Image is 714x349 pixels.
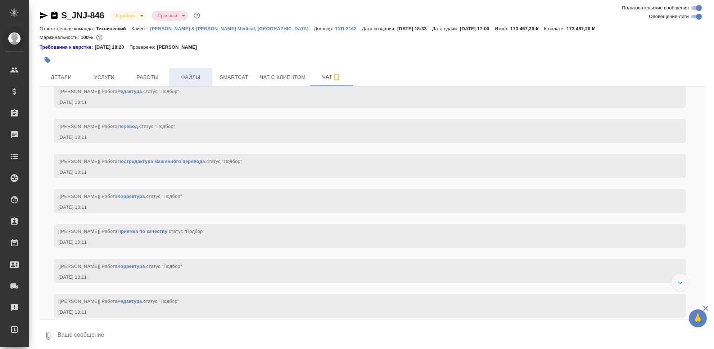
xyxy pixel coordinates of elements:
span: статус "Подбор" [169,229,204,234]
span: [[PERSON_NAME]] Работа . [58,264,182,269]
svg: Подписаться [332,73,341,81]
p: Ответственная команда: [40,26,96,31]
a: [PERSON_NAME] & [PERSON_NAME] Medical, [GEOGRAPHIC_DATA] [150,25,314,31]
div: [DATE] 18:11 [58,309,661,316]
a: Требования к верстке: [40,44,95,51]
div: Нажми, чтобы открыть папку с инструкцией [40,44,95,51]
span: Услуги [87,73,122,82]
span: статус "Подбор" [143,89,179,94]
span: [[PERSON_NAME]] Работа . [58,194,182,199]
span: статус "Подбор" [146,264,182,269]
p: [PERSON_NAME] [157,44,202,51]
p: Клиент: [131,26,150,31]
button: 0.00 RUB; [95,33,104,42]
p: Дата сдачи: [432,26,460,31]
span: 🙏 [692,311,704,326]
div: [DATE] 18:11 [58,274,661,281]
a: Перевод [117,124,138,129]
span: Файлы [173,73,208,82]
p: Маржинальность: [40,35,81,40]
button: Добавить тэг [40,52,55,68]
button: 🙏 [689,309,707,327]
div: [DATE] 18:11 [58,239,661,246]
a: ТУП-3162 [335,25,362,31]
span: Пользовательские сообщения [622,4,689,12]
span: Smartcat [217,73,251,82]
p: Итого: [495,26,510,31]
span: статус "Подбор" [206,159,242,164]
button: Доп статусы указывают на важность/срочность заказа [192,11,202,20]
p: ТУП-3162 [335,26,362,31]
div: [DATE] 18:11 [58,99,661,106]
a: Корректура [117,264,145,269]
span: статус "Подбор" [143,299,179,304]
span: статус "Подбор" [146,194,182,199]
a: Редактура [117,299,142,304]
span: Детали [44,73,78,82]
button: Скопировать ссылку для ЯМессенджера [40,11,48,20]
p: [DATE] 17:00 [460,26,495,31]
span: Оповещения-логи [649,13,689,20]
p: 173 467,20 ₽ [510,26,544,31]
p: Технический [96,26,131,31]
a: S_JNJ-846 [61,10,104,20]
p: [DATE] 18:33 [397,26,432,31]
button: В работе [114,13,137,19]
p: [PERSON_NAME] & [PERSON_NAME] Medical, [GEOGRAPHIC_DATA] [150,26,314,31]
span: [[PERSON_NAME]] Работа . [58,124,175,129]
span: Чат с клиентом [260,73,306,82]
span: [[PERSON_NAME]] Работа . [58,89,179,94]
div: [DATE] 18:11 [58,169,661,176]
span: Чат [314,72,349,81]
p: [DATE] 18:20 [95,44,130,51]
button: Срочный [155,13,179,19]
p: 100% [81,35,95,40]
a: Редактура [117,89,142,94]
span: [[PERSON_NAME]] Работа . [58,299,179,304]
div: В работе [152,11,188,21]
a: Постредактура машинного перевода [117,159,205,164]
button: Скопировать ссылку [50,11,59,20]
span: статус "Подбор" [139,124,175,129]
span: [[PERSON_NAME]] Работа . [58,229,204,234]
div: [DATE] 18:11 [58,134,661,141]
span: Работы [130,73,165,82]
p: К оплате: [544,26,566,31]
span: [[PERSON_NAME]] Работа . [58,159,242,164]
p: 173 467,20 ₽ [566,26,600,31]
div: [DATE] 18:11 [58,204,661,211]
p: Проверено: [130,44,157,51]
a: Корректура [117,194,145,199]
p: Договор: [314,26,335,31]
p: Дата создания: [362,26,397,31]
div: В работе [110,11,146,21]
a: Приёмка по качеству [117,229,167,234]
